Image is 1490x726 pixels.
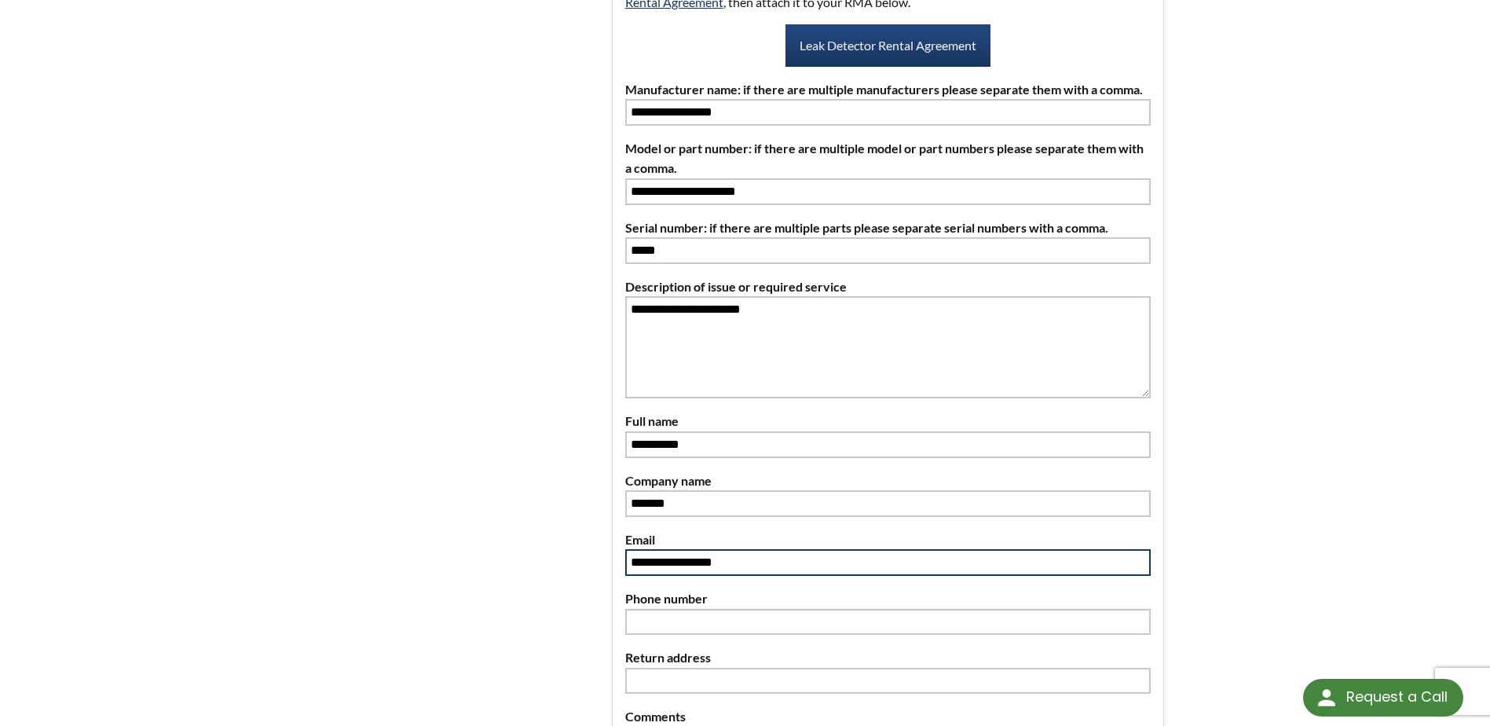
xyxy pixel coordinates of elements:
label: Serial number: if there are multiple parts please separate serial numbers with a comma. [625,218,1151,238]
label: Model or part number: if there are multiple model or part numbers please separate them with a comma. [625,138,1151,178]
label: Manufacturer name: if there are multiple manufacturers please separate them with a comma. [625,79,1151,100]
img: round button [1314,685,1339,710]
a: Leak Detector Rental Agreement [785,24,990,67]
div: Request a Call [1346,679,1448,715]
label: Full name [625,411,1151,431]
div: Request a Call [1303,679,1463,717]
label: Phone number [625,588,1151,609]
label: Email [625,530,1151,550]
label: Description of issue or required service [625,277,1151,297]
label: Return address [625,647,1151,668]
label: Company name [625,471,1151,491]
